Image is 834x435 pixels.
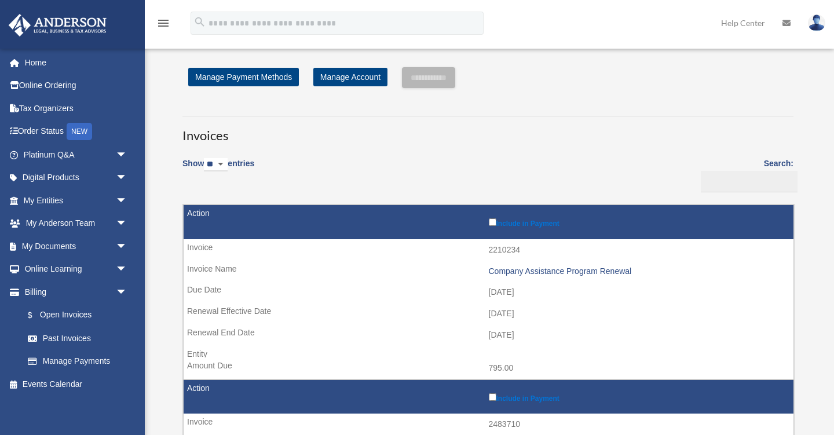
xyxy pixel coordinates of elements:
[8,166,145,189] a: Digital Productsarrow_drop_down
[489,391,788,403] label: Include in Payment
[489,218,496,226] input: Include in Payment
[116,280,139,304] span: arrow_drop_down
[8,74,145,97] a: Online Ordering
[16,327,139,350] a: Past Invoices
[156,16,170,30] i: menu
[184,239,793,261] td: 2210234
[489,216,788,228] label: Include in Payment
[182,156,254,183] label: Show entries
[489,393,496,401] input: Include in Payment
[184,324,793,346] td: [DATE]
[182,116,793,145] h3: Invoices
[156,20,170,30] a: menu
[8,212,145,235] a: My Anderson Teamarrow_drop_down
[184,282,793,304] td: [DATE]
[34,308,40,323] span: $
[8,120,145,144] a: Order StatusNEW
[67,123,92,140] div: NEW
[116,212,139,236] span: arrow_drop_down
[116,143,139,167] span: arrow_drop_down
[8,189,145,212] a: My Entitiesarrow_drop_down
[313,68,387,86] a: Manage Account
[8,258,145,281] a: Online Learningarrow_drop_down
[116,235,139,258] span: arrow_drop_down
[184,303,793,325] td: [DATE]
[116,258,139,282] span: arrow_drop_down
[184,357,793,379] td: 795.00
[16,304,133,327] a: $Open Invoices
[8,97,145,120] a: Tax Organizers
[8,143,145,166] a: Platinum Q&Aarrow_drop_down
[116,189,139,213] span: arrow_drop_down
[808,14,825,31] img: User Pic
[8,372,145,396] a: Events Calendar
[8,235,145,258] a: My Documentsarrow_drop_down
[193,16,206,28] i: search
[489,266,788,276] div: Company Assistance Program Renewal
[204,158,228,171] select: Showentries
[188,68,299,86] a: Manage Payment Methods
[8,51,145,74] a: Home
[16,350,139,373] a: Manage Payments
[697,156,793,192] label: Search:
[8,280,139,304] a: Billingarrow_drop_down
[116,166,139,190] span: arrow_drop_down
[701,171,798,193] input: Search:
[5,14,110,36] img: Anderson Advisors Platinum Portal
